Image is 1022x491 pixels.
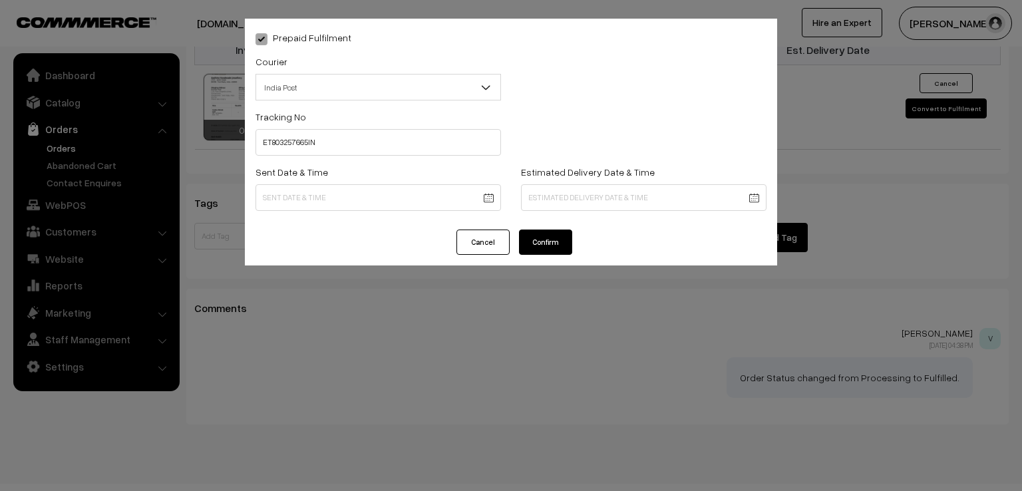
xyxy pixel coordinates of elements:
span: India Post [255,74,501,100]
label: Tracking No [255,110,306,124]
button: Confirm [519,230,572,255]
button: Cancel [456,230,510,255]
input: Sent Date & Time [255,184,501,211]
label: Estimated Delivery Date & Time [521,165,655,179]
label: Prepaid Fulfilment [255,31,351,45]
label: Courier [255,55,287,69]
label: Sent Date & Time [255,165,328,179]
input: Estimated Delivery Date & Time [521,184,766,211]
span: India Post [256,76,500,99]
input: Tracking No [255,129,501,156]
